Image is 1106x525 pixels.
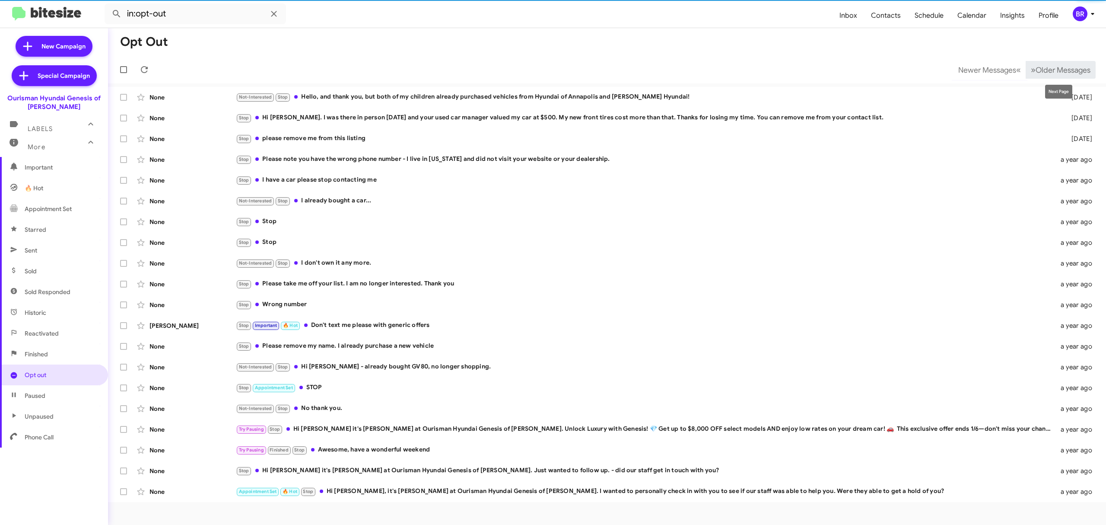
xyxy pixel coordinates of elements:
[25,391,45,400] span: Paused
[25,246,37,255] span: Sent
[149,155,236,164] div: None
[25,184,43,192] span: 🔥 Hot
[25,308,46,317] span: Historic
[105,3,286,24] input: Search
[149,197,236,205] div: None
[1055,134,1099,143] div: [DATE]
[149,425,236,434] div: None
[149,134,236,143] div: None
[149,280,236,288] div: None
[236,341,1055,351] div: Please remove my name. I already purchase a new vehicle
[149,467,236,475] div: None
[1055,218,1099,226] div: a year ago
[239,364,272,370] span: Not-Interested
[149,238,236,247] div: None
[1055,363,1099,371] div: a year ago
[1055,446,1099,455] div: a year ago
[149,114,236,122] div: None
[1032,3,1065,28] a: Profile
[278,94,288,100] span: Stop
[12,65,97,86] a: Special Campaign
[149,93,236,102] div: None
[270,426,280,432] span: Stop
[236,403,1055,413] div: No thank you.
[25,329,59,338] span: Reactivated
[25,205,72,213] span: Appointment Set
[270,447,289,453] span: Finished
[236,258,1055,268] div: I don't own it any more.
[950,3,993,28] a: Calendar
[1055,342,1099,351] div: a year ago
[283,323,298,328] span: 🔥 Hot
[41,42,86,51] span: New Campaign
[1055,176,1099,185] div: a year ago
[239,240,249,245] span: Stop
[1055,280,1099,288] div: a year ago
[120,35,168,49] h1: Opt Out
[236,279,1055,289] div: Please take me off your list. I am no longer interested. Thank you
[239,157,249,162] span: Stop
[236,466,1055,476] div: Hi [PERSON_NAME] it's [PERSON_NAME] at Ourisman Hyundai Genesis of [PERSON_NAME]. Just wanted to ...
[25,163,98,172] span: Important
[239,468,249,474] span: Stop
[1055,259,1099,268] div: a year ago
[239,323,249,328] span: Stop
[25,267,37,275] span: Sold
[25,433,54,442] span: Phone Call
[278,260,288,266] span: Stop
[236,92,1055,102] div: Hello, and thank you, but both of my children already purchased vehicles from Hyundai of Annapoli...
[236,383,1055,393] div: STOP
[993,3,1032,28] a: Insights
[1026,61,1096,79] button: Next
[236,217,1055,227] div: Stop
[149,363,236,371] div: None
[239,343,249,349] span: Stop
[255,385,293,391] span: Appointment Set
[1055,238,1099,247] div: a year ago
[239,302,249,307] span: Stop
[1055,321,1099,330] div: a year ago
[16,36,92,57] a: New Campaign
[278,406,288,411] span: Stop
[953,61,1096,79] nav: Page navigation example
[239,115,249,121] span: Stop
[1065,6,1096,21] button: BR
[239,94,272,100] span: Not-Interested
[1031,64,1036,75] span: »
[239,219,249,224] span: Stop
[149,176,236,185] div: None
[236,300,1055,310] div: Wrong number
[1055,301,1099,309] div: a year ago
[28,143,45,151] span: More
[25,371,46,379] span: Opt out
[149,218,236,226] div: None
[239,136,249,141] span: Stop
[236,445,1055,455] div: Awesome, have a wonderful weekend
[236,196,1055,206] div: I already bought a car...
[833,3,864,28] span: Inbox
[294,447,305,453] span: Stop
[239,489,277,494] span: Appointment Set
[236,113,1055,123] div: Hi [PERSON_NAME]. I was there in person [DATE] and your used car manager valued my car at $500. M...
[236,424,1055,434] div: Hi [PERSON_NAME] it's [PERSON_NAME] at Ourisman Hyundai Genesis of [PERSON_NAME]. Unlock Luxury w...
[1055,384,1099,392] div: a year ago
[1055,197,1099,205] div: a year ago
[149,342,236,351] div: None
[38,71,90,80] span: Special Campaign
[283,489,297,494] span: 🔥 Hot
[25,412,54,421] span: Unpaused
[149,384,236,392] div: None
[236,362,1055,372] div: Hi [PERSON_NAME] - already bought GV80, no longer shopping.
[1045,85,1072,99] div: Next Page
[864,3,908,28] a: Contacts
[278,198,288,204] span: Stop
[28,125,53,133] span: Labels
[255,323,277,328] span: Important
[908,3,950,28] a: Schedule
[149,487,236,496] div: None
[1055,487,1099,496] div: a year ago
[1073,6,1087,21] div: BR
